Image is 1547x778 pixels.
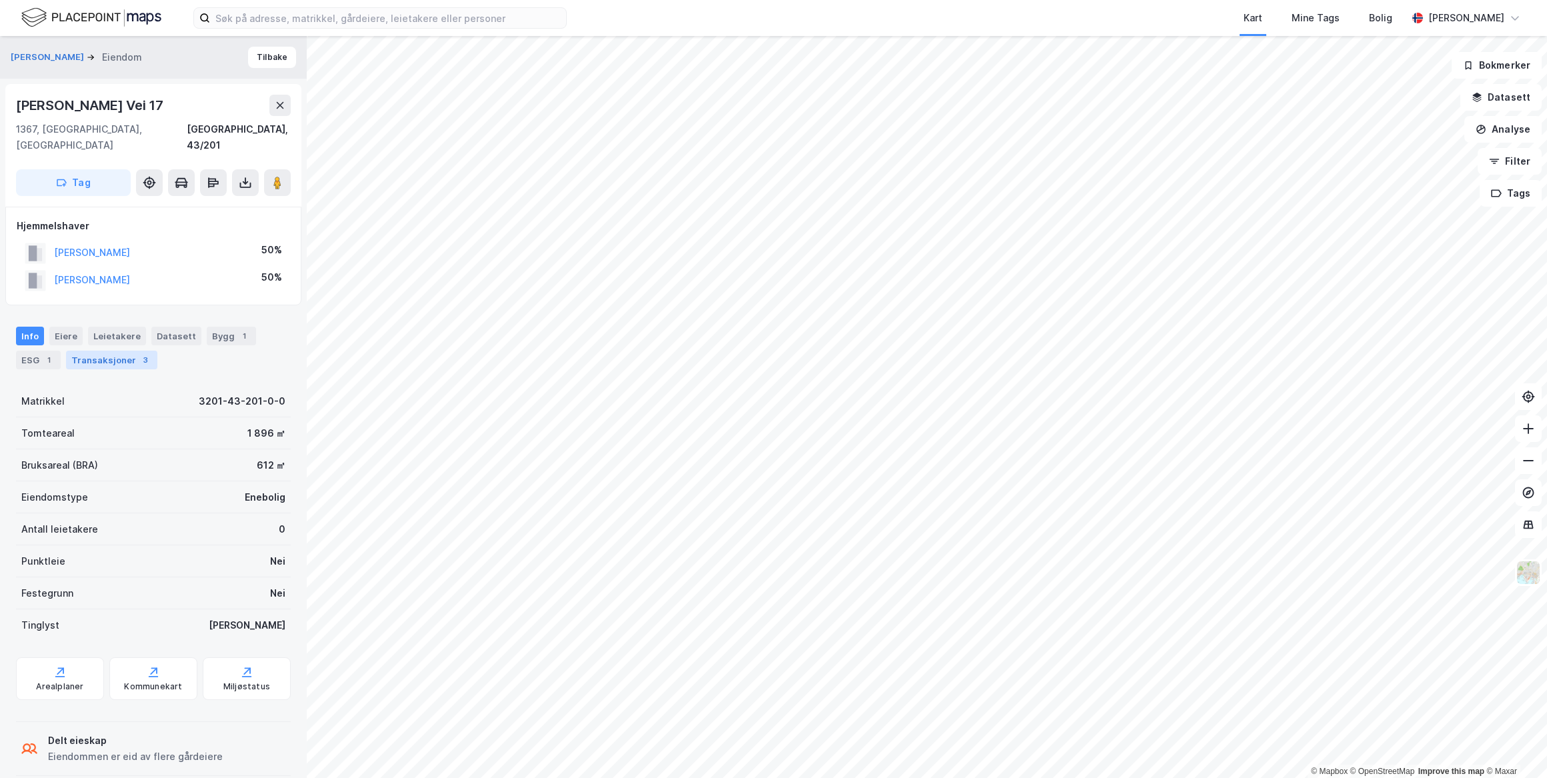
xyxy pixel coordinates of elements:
div: Leietakere [88,327,146,345]
img: logo.f888ab2527a4732fd821a326f86c7f29.svg [21,6,161,29]
div: [GEOGRAPHIC_DATA], 43/201 [187,121,291,153]
div: Punktleie [21,553,65,569]
button: Analyse [1464,116,1542,143]
button: [PERSON_NAME] [11,51,87,64]
img: Z [1516,560,1541,585]
div: 0 [279,521,285,537]
div: Kart [1244,10,1262,26]
button: Tilbake [248,47,296,68]
button: Datasett [1460,84,1542,111]
button: Bokmerker [1452,52,1542,79]
div: Eiere [49,327,83,345]
div: Datasett [151,327,201,345]
div: 1 [237,329,251,343]
div: 50% [261,242,282,258]
div: Bygg [207,327,256,345]
div: Delt eieskap [48,733,223,749]
button: Filter [1478,148,1542,175]
a: Improve this map [1418,767,1484,776]
div: Arealplaner [36,681,83,692]
div: 3 [139,353,152,367]
div: Matrikkel [21,393,65,409]
div: [PERSON_NAME] [1428,10,1504,26]
a: Mapbox [1311,767,1348,776]
div: 1 [42,353,55,367]
div: Nei [270,585,285,601]
input: Søk på adresse, matrikkel, gårdeiere, leietakere eller personer [210,8,566,28]
div: Tomteareal [21,425,75,441]
div: 50% [261,269,282,285]
div: Transaksjoner [66,351,157,369]
div: Tinglyst [21,617,59,633]
button: Tag [16,169,131,196]
div: 612 ㎡ [257,457,285,473]
div: Info [16,327,44,345]
div: Bolig [1369,10,1392,26]
div: 3201-43-201-0-0 [199,393,285,409]
button: Tags [1480,180,1542,207]
a: OpenStreetMap [1350,767,1415,776]
div: [PERSON_NAME] Vei 17 [16,95,166,116]
div: Miljøstatus [223,681,270,692]
div: Enebolig [245,489,285,505]
div: Festegrunn [21,585,73,601]
div: Eiendom [102,49,142,65]
div: 1367, [GEOGRAPHIC_DATA], [GEOGRAPHIC_DATA] [16,121,187,153]
div: Antall leietakere [21,521,98,537]
div: Eiendommen er eid av flere gårdeiere [48,749,223,765]
div: Kommunekart [124,681,182,692]
div: ESG [16,351,61,369]
div: Bruksareal (BRA) [21,457,98,473]
div: Hjemmelshaver [17,218,290,234]
div: [PERSON_NAME] [209,617,285,633]
iframe: Chat Widget [1480,714,1547,778]
div: Nei [270,553,285,569]
div: Eiendomstype [21,489,88,505]
div: Kontrollprogram for chat [1480,714,1547,778]
div: Mine Tags [1292,10,1340,26]
div: 1 896 ㎡ [247,425,285,441]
